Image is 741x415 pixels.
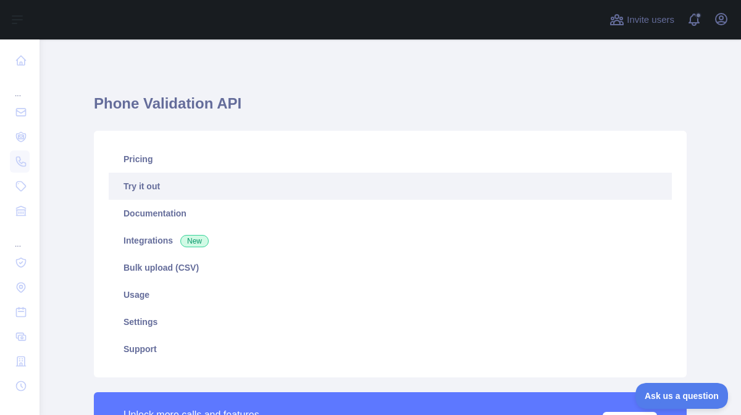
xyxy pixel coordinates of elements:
[94,94,687,123] h1: Phone Validation API
[10,224,30,249] div: ...
[10,74,30,99] div: ...
[109,173,672,200] a: Try it out
[180,235,209,247] span: New
[109,281,672,308] a: Usage
[109,146,672,173] a: Pricing
[109,227,672,254] a: Integrations New
[109,335,672,363] a: Support
[607,10,677,30] button: Invite users
[109,308,672,335] a: Settings
[627,13,674,27] span: Invite users
[109,254,672,281] a: Bulk upload (CSV)
[635,383,729,409] iframe: Toggle Customer Support
[109,200,672,227] a: Documentation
